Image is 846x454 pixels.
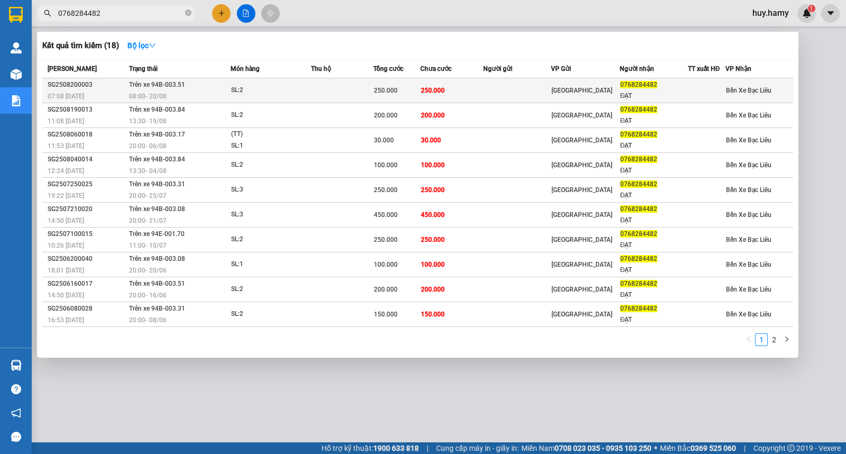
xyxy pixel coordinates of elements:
[129,180,185,188] span: Trên xe 94B-003.31
[620,280,657,287] span: 0768284482
[129,192,167,199] span: 20:00 - 25/07
[551,137,612,144] span: [GEOGRAPHIC_DATA]
[48,79,126,90] div: SG2508200003
[421,186,445,194] span: 250.000
[129,217,167,224] span: 20:00 - 21/07
[42,40,119,51] h3: Kết quả tìm kiếm ( 18 )
[129,205,185,213] span: Trên xe 94B-003.08
[726,261,771,268] span: Bến Xe Bạc Liêu
[551,286,612,293] span: [GEOGRAPHIC_DATA]
[48,179,126,190] div: SG2507250025
[231,129,310,140] div: (TT)
[620,106,657,113] span: 0768284482
[688,65,720,72] span: TT xuất HĐ
[129,156,185,163] span: Trên xe 94B-003.84
[48,104,126,115] div: SG2508190013
[551,261,612,268] span: [GEOGRAPHIC_DATA]
[726,161,771,169] span: Bến Xe Bạc Liêu
[620,65,654,72] span: Người nhận
[726,186,771,194] span: Bến Xe Bạc Liêu
[756,334,767,346] a: 1
[44,10,51,17] span: search
[768,334,780,346] a: 2
[421,137,441,144] span: 30.000
[374,236,398,243] span: 250.000
[421,286,445,293] span: 200.000
[127,41,156,50] strong: Bộ lọc
[374,87,398,94] span: 250.000
[780,333,793,346] button: right
[129,292,167,299] span: 20:00 - 16/06
[48,217,84,224] span: 14:50 [DATE]
[421,311,445,318] span: 150.000
[11,408,21,418] span: notification
[48,167,84,175] span: 12:24 [DATE]
[129,255,185,262] span: Trên xe 94B-003.08
[620,180,657,188] span: 0768284482
[129,167,167,175] span: 13:30 - 04/08
[373,65,403,72] span: Tổng cước
[620,289,687,301] div: ĐẠT
[231,85,310,96] div: SL: 2
[746,336,752,342] span: left
[58,7,183,19] input: Tìm tên, số ĐT hoặc mã đơn
[129,106,185,113] span: Trên xe 94B-003.84
[551,65,571,72] span: VP Gửi
[421,87,445,94] span: 250.000
[149,42,156,49] span: down
[48,142,84,150] span: 11:53 [DATE]
[48,278,126,289] div: SG2506160017
[9,7,23,23] img: logo-vxr
[311,65,331,72] span: Thu hộ
[620,81,657,88] span: 0768284482
[231,159,310,171] div: SL: 2
[185,10,191,16] span: close-circle
[48,253,126,265] div: SG2506200040
[620,230,657,238] span: 0768284482
[48,303,126,314] div: SG2506080028
[48,192,84,199] span: 19:22 [DATE]
[129,316,167,324] span: 20:00 - 08/06
[551,186,612,194] span: [GEOGRAPHIC_DATA]
[185,8,191,19] span: close-circle
[231,259,310,270] div: SL: 1
[11,95,22,106] img: solution-icon
[11,384,21,394] span: question-circle
[780,333,793,346] li: Next Page
[620,131,657,138] span: 0768284482
[620,115,687,126] div: ĐẠT
[421,236,445,243] span: 250.000
[755,333,768,346] li: 1
[129,117,167,125] span: 13:30 - 19/08
[421,261,445,268] span: 100.000
[119,37,164,54] button: Bộ lọcdown
[374,261,398,268] span: 100.000
[374,137,394,144] span: 30.000
[231,234,310,246] div: SL: 2
[374,161,398,169] span: 100.000
[725,65,751,72] span: VP Nhận
[48,229,126,240] div: SG2507100015
[11,360,22,371] img: warehouse-icon
[784,336,790,342] span: right
[374,311,398,318] span: 150.000
[726,211,771,219] span: Bến Xe Bạc Liêu
[551,236,612,243] span: [GEOGRAPHIC_DATA]
[421,112,445,119] span: 200.000
[231,308,310,320] div: SL: 2
[374,286,398,293] span: 200.000
[129,305,185,312] span: Trên xe 94B-003.31
[551,161,612,169] span: [GEOGRAPHIC_DATA]
[129,142,167,150] span: 20:00 - 06/08
[231,284,310,295] div: SL: 2
[620,265,687,276] div: ĐẠT
[48,316,84,324] span: 16:53 [DATE]
[726,137,771,144] span: Bến Xe Bạc Liêu
[483,65,512,72] span: Người gửi
[129,280,185,287] span: Trên xe 94B-003.51
[742,333,755,346] li: Previous Page
[48,93,84,100] span: 07:08 [DATE]
[11,42,22,53] img: warehouse-icon
[551,311,612,318] span: [GEOGRAPHIC_DATA]
[620,205,657,213] span: 0768284482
